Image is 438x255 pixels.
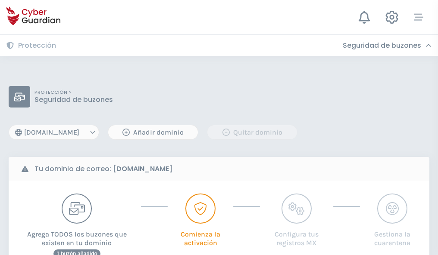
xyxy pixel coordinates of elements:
[34,164,172,174] b: Tu dominio de correo:
[343,41,421,50] h3: Seguridad de buzones
[115,127,191,138] div: Añadir dominio
[343,41,432,50] div: Seguridad de buzones
[207,125,297,140] button: Quitar dominio
[176,224,225,247] p: Comienza la activación
[18,41,56,50] h3: Protección
[34,95,113,104] p: Seguridad de buzones
[369,194,416,247] button: Gestiona la cuarentena
[269,194,324,247] button: Configura tus registros MX
[34,89,113,95] p: PROTECCIÓN >
[108,125,198,140] button: Añadir dominio
[269,224,324,247] p: Configura tus registros MX
[369,224,416,247] p: Gestiona la cuarentena
[214,127,291,138] div: Quitar dominio
[113,164,172,174] strong: [DOMAIN_NAME]
[22,224,132,247] p: Agrega TODOS los buzones que existen en tu dominio
[176,194,225,247] button: Comienza la activación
